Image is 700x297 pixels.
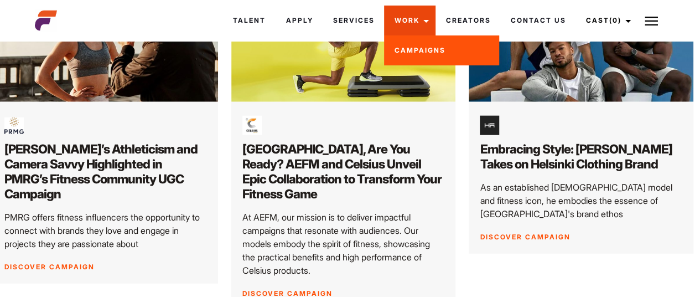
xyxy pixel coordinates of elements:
a: Creators [435,6,500,35]
a: Talent [223,6,276,35]
a: Campaigns [384,35,499,65]
a: Work [384,6,435,35]
h2: Embracing Style: [PERSON_NAME] Takes on Helsinki Clothing Brand [480,142,682,172]
img: images 5 [480,116,499,135]
h2: [GEOGRAPHIC_DATA], Are You Ready? AEFM and Celsius Unveil Epic Collaboration to Transform Your Fi... [242,142,445,202]
img: Burger icon [645,14,658,28]
a: Apply [276,6,323,35]
a: Discover Campaign [480,233,570,241]
h2: [PERSON_NAME]’s Athleticism and Camera Savvy Highlighted in PMRG’s Fitness Community UGC Campaign [4,142,207,202]
img: download [4,116,24,135]
span: (0) [609,16,621,24]
p: PMRG offers fitness influencers the opportunity to connect with brands they love and engage in pr... [4,211,207,250]
a: Cast(0) [575,6,637,35]
a: Contact Us [500,6,575,35]
a: Discover Campaign [4,263,95,271]
p: As an established [DEMOGRAPHIC_DATA] model and fitness icon, he embodies the essence of [GEOGRAPH... [480,181,682,221]
p: At AEFM, our mission is to deliver impactful campaigns that resonate with audiences. Our models e... [242,211,445,277]
img: cropped-aefm-brand-fav-22-square.png [35,9,57,32]
img: id4vZ3Dyxl [242,116,262,135]
a: Services [323,6,384,35]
